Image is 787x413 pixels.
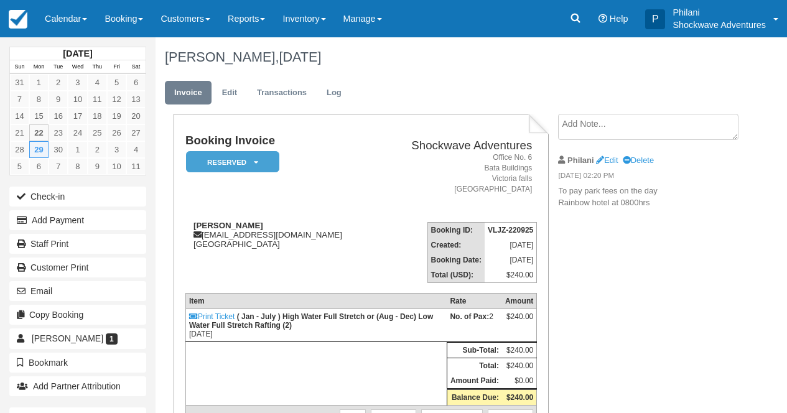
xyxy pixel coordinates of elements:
[88,108,107,124] a: 18
[185,151,275,174] a: Reserved
[596,155,618,165] a: Edit
[68,158,87,175] a: 8
[49,141,68,158] a: 30
[107,91,126,108] a: 12
[10,124,29,141] a: 21
[107,158,126,175] a: 10
[189,312,433,330] strong: ( Jan - July ) High Water Full Stretch or (Aug - Dec) Low Water Full Stretch Rafting (2)
[673,6,766,19] p: Philani
[505,312,533,331] div: $240.00
[185,309,447,342] td: [DATE]
[68,141,87,158] a: 1
[186,151,279,173] em: Reserved
[189,312,235,321] a: Print Ticket
[598,14,607,23] i: Help
[9,234,146,254] a: Staff Print
[29,141,49,158] a: 29
[126,60,146,74] th: Sat
[68,91,87,108] a: 10
[317,81,351,105] a: Log
[447,309,502,342] td: 2
[165,50,737,65] h1: [PERSON_NAME],
[485,238,537,253] td: [DATE]
[63,49,92,58] strong: [DATE]
[29,74,49,91] a: 1
[558,170,736,184] em: [DATE] 02:20 PM
[29,60,49,74] th: Mon
[502,373,537,389] td: $0.00
[248,81,316,105] a: Transactions
[9,10,27,29] img: checkfront-main-nav-mini-logo.png
[68,74,87,91] a: 3
[9,353,146,373] button: Bookmark
[29,124,49,141] a: 22
[126,141,146,158] a: 4
[9,281,146,301] button: Email
[185,221,377,249] div: [EMAIL_ADDRESS][DOMAIN_NAME] [GEOGRAPHIC_DATA]
[10,141,29,158] a: 28
[185,294,447,309] th: Item
[9,376,146,396] button: Add Partner Attribution
[213,81,246,105] a: Edit
[88,60,107,74] th: Thu
[49,91,68,108] a: 9
[427,253,485,267] th: Booking Date:
[382,139,532,152] h2: Shockwave Adventures
[447,358,502,374] th: Total:
[10,60,29,74] th: Sun
[107,108,126,124] a: 19
[49,124,68,141] a: 23
[126,158,146,175] a: 11
[88,124,107,141] a: 25
[49,158,68,175] a: 7
[68,124,87,141] a: 24
[567,155,594,165] strong: Philani
[88,74,107,91] a: 4
[9,328,146,348] a: [PERSON_NAME] 1
[447,343,502,358] th: Sub-Total:
[106,333,118,345] span: 1
[485,253,537,267] td: [DATE]
[488,226,533,234] strong: VLJZ-220925
[427,238,485,253] th: Created:
[558,185,736,208] p: To pay park fees on the day Rainbow hotel at 0800hrs
[32,333,103,343] span: [PERSON_NAME]
[673,19,766,31] p: Shockwave Adventures
[107,124,126,141] a: 26
[126,74,146,91] a: 6
[107,74,126,91] a: 5
[10,158,29,175] a: 5
[107,141,126,158] a: 3
[279,49,321,65] span: [DATE]
[9,210,146,230] button: Add Payment
[88,141,107,158] a: 2
[126,91,146,108] a: 13
[447,389,502,406] th: Balance Due:
[126,108,146,124] a: 20
[427,267,485,283] th: Total (USD):
[185,134,377,147] h1: Booking Invoice
[450,312,489,321] strong: No. of Pax
[9,258,146,277] a: Customer Print
[645,9,665,29] div: P
[382,152,532,195] address: Office No. 6 Bata Buildings Victoria falls [GEOGRAPHIC_DATA]
[506,393,533,402] strong: $240.00
[29,158,49,175] a: 6
[49,74,68,91] a: 2
[126,124,146,141] a: 27
[447,373,502,389] th: Amount Paid:
[623,155,654,165] a: Delete
[68,108,87,124] a: 17
[10,91,29,108] a: 7
[502,294,537,309] th: Amount
[10,74,29,91] a: 31
[88,158,107,175] a: 9
[485,267,537,283] td: $240.00
[9,305,146,325] button: Copy Booking
[447,294,502,309] th: Rate
[502,343,537,358] td: $240.00
[29,91,49,108] a: 8
[68,60,87,74] th: Wed
[49,108,68,124] a: 16
[9,187,146,206] button: Check-in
